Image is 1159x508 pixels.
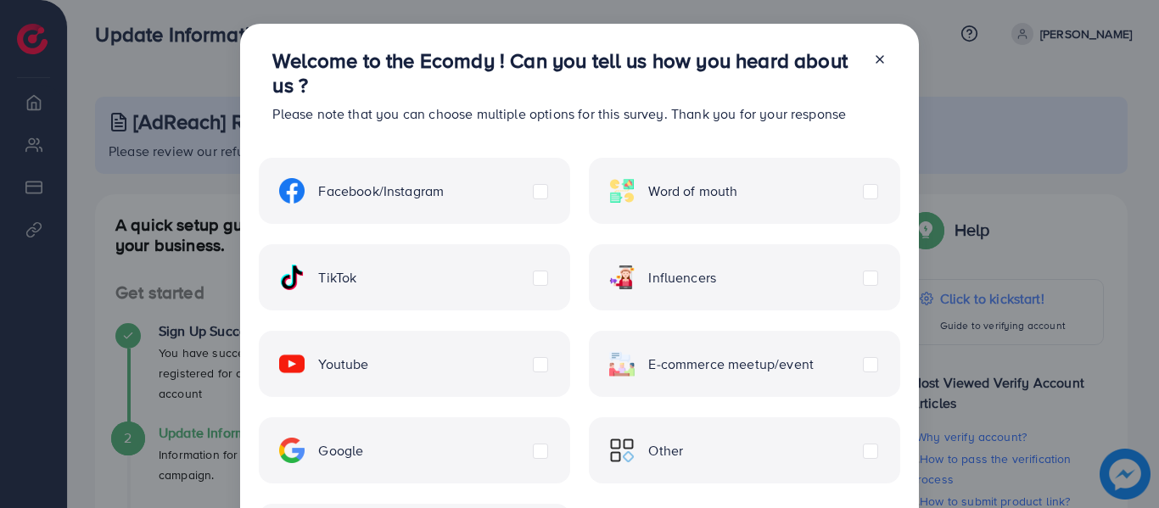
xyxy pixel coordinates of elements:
span: Other [648,441,683,461]
span: E-commerce meetup/event [648,354,814,374]
img: ic-influencers.a620ad43.svg [609,265,635,290]
p: Please note that you can choose multiple options for this survey. Thank you for your response [272,103,859,124]
img: ic-other.99c3e012.svg [609,438,635,463]
span: Facebook/Instagram [318,181,444,201]
span: Google [318,441,363,461]
img: ic-tiktok.4b20a09a.svg [279,265,305,290]
span: Youtube [318,354,368,374]
span: Word of mouth [648,181,737,201]
span: TikTok [318,268,356,287]
img: ic-word-of-mouth.a439123d.svg [609,178,635,204]
img: ic-youtube.715a0ca2.svg [279,351,305,377]
h3: Welcome to the Ecomdy ! Can you tell us how you heard about us ? [272,48,859,98]
img: ic-google.5bdd9b68.svg [279,438,305,463]
img: ic-facebook.134605ef.svg [279,178,305,204]
span: Influencers [648,268,716,287]
img: ic-ecommerce.d1fa3848.svg [609,351,635,377]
